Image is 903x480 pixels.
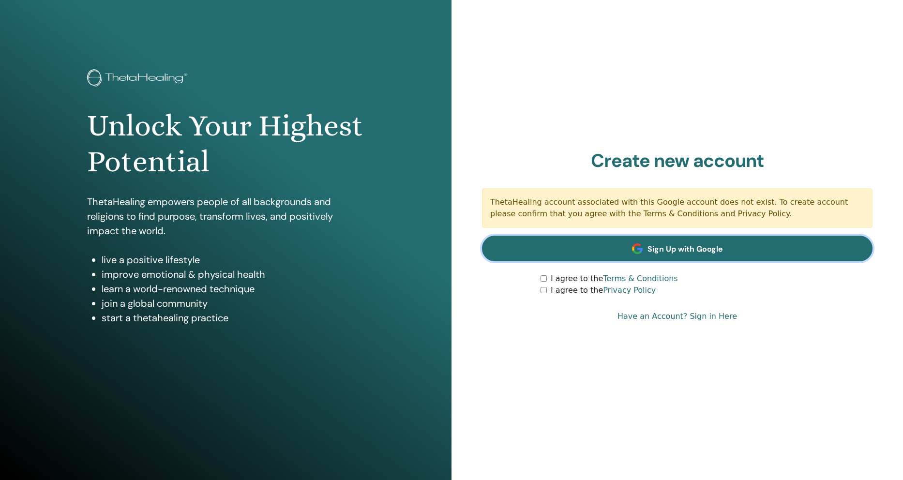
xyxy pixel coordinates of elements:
[647,244,723,254] span: Sign Up with Google
[102,282,364,296] li: learn a world-renowned technique
[87,195,364,238] p: ThetaHealing empowers people of all backgrounds and religions to find purpose, transform lives, a...
[482,150,873,172] h2: Create new account
[603,274,677,283] a: Terms & Conditions
[603,285,656,295] a: Privacy Policy
[102,311,364,325] li: start a thetahealing practice
[551,285,656,296] label: I agree to the
[617,311,737,322] a: Have an Account? Sign in Here
[102,296,364,311] li: join a global community
[482,236,873,261] a: Sign Up with Google
[482,188,873,228] div: ThetaHealing account associated with this Google account does not exist. To create account please...
[102,253,364,267] li: live a positive lifestyle
[87,108,364,180] h1: Unlock Your Highest Potential
[102,267,364,282] li: improve emotional & physical health
[551,273,678,285] label: I agree to the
